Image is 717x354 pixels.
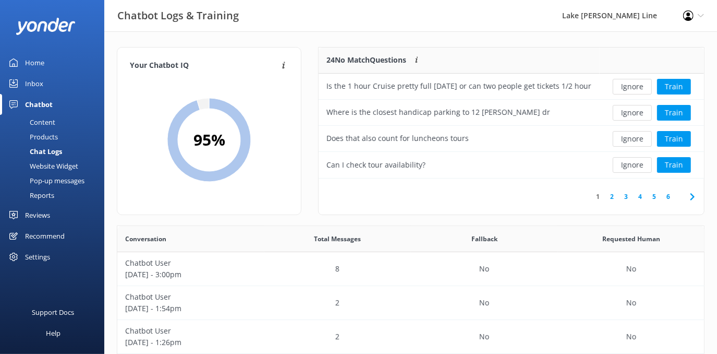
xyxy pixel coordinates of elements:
div: row [319,100,704,126]
div: Chatbot [25,94,53,115]
a: 6 [661,192,675,202]
img: yonder-white-logo.png [16,18,76,35]
h4: Your Chatbot IQ [130,60,279,72]
a: 1 [591,192,605,202]
a: Reports [6,188,104,203]
button: Train [657,131,691,147]
button: Ignore [613,79,652,95]
p: No [479,297,489,309]
p: [DATE] - 1:26pm [125,337,257,348]
button: Train [657,79,691,95]
div: Chat Logs [6,144,62,159]
a: Products [6,129,104,144]
a: Chat Logs [6,144,104,159]
div: Does that also count for luncheons tours [326,133,469,144]
a: 2 [605,192,619,202]
p: No [626,297,636,309]
span: Fallback [471,234,497,244]
div: Recommend [25,226,65,246]
p: Chatbot User [125,257,257,269]
p: No [626,263,636,275]
div: Settings [25,246,50,267]
span: Conversation [125,234,166,244]
p: Chatbot User [125,325,257,337]
div: Reviews [25,205,50,226]
div: Reports [6,188,54,203]
button: Train [657,157,691,173]
div: Where is the closest handicap parking to 12 [PERSON_NAME] dr [326,107,550,118]
button: Train [657,105,691,121]
div: row [117,286,704,320]
div: row [319,126,704,152]
a: 4 [633,192,647,202]
div: row [319,152,704,178]
div: Website Widget [6,159,78,173]
div: row [117,320,704,354]
p: No [479,331,489,343]
div: Is the 1 hour Cruise pretty full [DATE] or can two people get tickets 1/2 hour prior to departure? [326,80,592,92]
button: Ignore [613,157,652,173]
p: 2 [335,331,339,343]
a: Pop-up messages [6,173,104,188]
a: Content [6,115,104,129]
p: 8 [335,263,339,275]
button: Ignore [613,105,652,121]
div: Support Docs [32,302,75,323]
p: 24 No Match Questions [326,54,406,66]
div: Home [25,52,44,73]
div: Can I check tour availability? [326,159,426,171]
a: Website Widget [6,159,104,173]
a: 3 [619,192,633,202]
p: 2 [335,297,339,309]
div: row [319,74,704,100]
button: Ignore [613,131,652,147]
div: Content [6,115,55,129]
h2: 95 % [193,127,225,152]
div: row [117,252,704,286]
span: Requested Human [602,234,660,244]
p: No [626,331,636,343]
a: 5 [647,192,661,202]
p: No [479,263,489,275]
div: Pop-up messages [6,173,84,188]
p: Chatbot User [125,291,257,303]
div: Inbox [25,73,43,94]
p: [DATE] - 3:00pm [125,269,257,280]
h3: Chatbot Logs & Training [117,7,239,24]
p: [DATE] - 1:54pm [125,303,257,314]
div: Products [6,129,58,144]
span: Total Messages [314,234,361,244]
div: Help [46,323,60,344]
div: grid [319,74,704,178]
